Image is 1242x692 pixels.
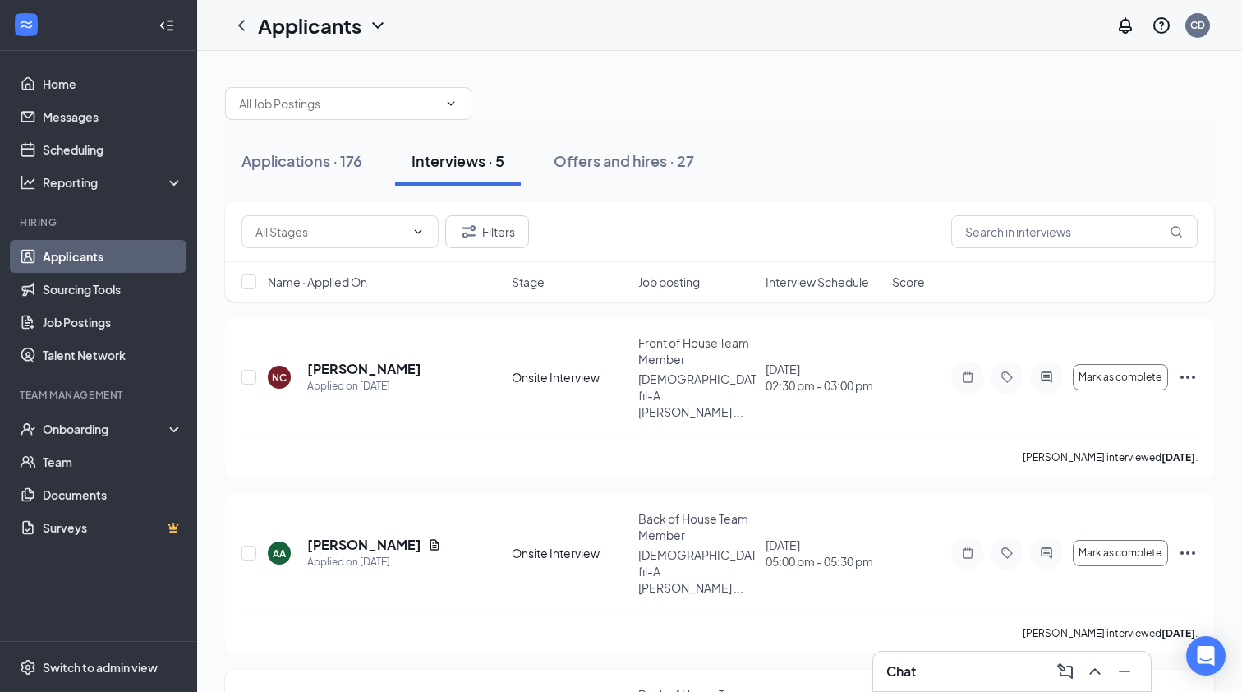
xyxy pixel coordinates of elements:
[1161,627,1195,639] b: [DATE]
[272,371,287,385] div: NC
[43,67,183,100] a: Home
[43,339,183,371] a: Talent Network
[997,371,1017,384] svg: Tag
[43,445,183,478] a: Team
[241,150,362,171] div: Applications · 176
[638,511,748,542] span: Back of House Team Member
[43,478,183,511] a: Documents
[255,223,405,241] input: All Stages
[1115,16,1135,35] svg: Notifications
[232,16,251,35] svg: ChevronLeft
[368,16,388,35] svg: ChevronDown
[159,17,175,34] svg: Collapse
[43,306,183,339] a: Job Postings
[512,274,545,290] span: Stage
[43,133,183,166] a: Scheduling
[428,538,441,551] svg: Document
[20,174,36,191] svg: Analysis
[512,369,628,385] div: Onsite Interview
[43,273,183,306] a: Sourcing Tools
[1152,16,1171,35] svg: QuestionInfo
[766,553,882,570] span: 05:00 pm - 05:30 pm
[997,547,1017,560] svg: Tag
[1037,371,1056,384] svg: ActiveChat
[892,274,925,290] span: Score
[20,421,36,437] svg: UserCheck
[307,360,421,378] h5: [PERSON_NAME]
[20,215,180,229] div: Hiring
[1178,367,1198,387] svg: Ellipses
[20,659,36,676] svg: Settings
[958,371,977,384] svg: Note
[1190,18,1205,32] div: CD
[445,215,529,248] button: Filter Filters
[1056,662,1075,681] svg: ComposeMessage
[512,545,628,561] div: Onsite Interview
[43,240,183,273] a: Applicants
[958,547,977,560] svg: Note
[1037,547,1056,560] svg: ActiveChat
[43,100,183,133] a: Messages
[1052,658,1079,685] button: ComposeMessage
[1082,658,1108,685] button: ChevronUp
[1186,636,1226,676] div: Open Intercom Messenger
[412,225,425,238] svg: ChevronDown
[1170,225,1183,238] svg: MagnifyingGlass
[444,97,458,110] svg: ChevronDown
[766,274,869,290] span: Interview Schedule
[1161,451,1195,464] b: [DATE]
[766,361,882,394] div: [DATE]
[43,421,169,437] div: Onboarding
[951,215,1198,248] input: Search in interviews
[43,511,183,544] a: SurveysCrown
[638,547,755,596] p: [DEMOGRAPHIC_DATA]-fil-A [PERSON_NAME] ...
[1073,364,1168,390] button: Mark as complete
[307,554,441,570] div: Applied on [DATE]
[1085,662,1105,681] svg: ChevronUp
[1115,662,1134,681] svg: Minimize
[1111,658,1138,685] button: Minimize
[886,662,916,680] h3: Chat
[307,378,421,394] div: Applied on [DATE]
[1079,371,1161,383] span: Mark as complete
[459,222,479,242] svg: Filter
[1023,450,1198,464] p: [PERSON_NAME] interviewed .
[273,547,286,561] div: AA
[638,335,749,367] span: Front of House Team Member
[20,388,180,402] div: Team Management
[1079,547,1161,559] span: Mark as complete
[258,12,361,39] h1: Applicants
[766,377,882,394] span: 02:30 pm - 03:00 pm
[638,371,755,420] p: [DEMOGRAPHIC_DATA]-fil-A [PERSON_NAME] ...
[43,659,158,676] div: Switch to admin view
[307,536,421,554] h5: [PERSON_NAME]
[554,150,694,171] div: Offers and hires · 27
[268,274,367,290] span: Name · Applied On
[1178,543,1198,563] svg: Ellipses
[18,16,34,33] svg: WorkstreamLogo
[43,174,184,191] div: Reporting
[638,274,700,290] span: Job posting
[766,537,882,570] div: [DATE]
[239,95,438,113] input: All Job Postings
[1023,626,1198,640] p: [PERSON_NAME] interviewed .
[412,150,504,171] div: Interviews · 5
[1073,540,1168,566] button: Mark as complete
